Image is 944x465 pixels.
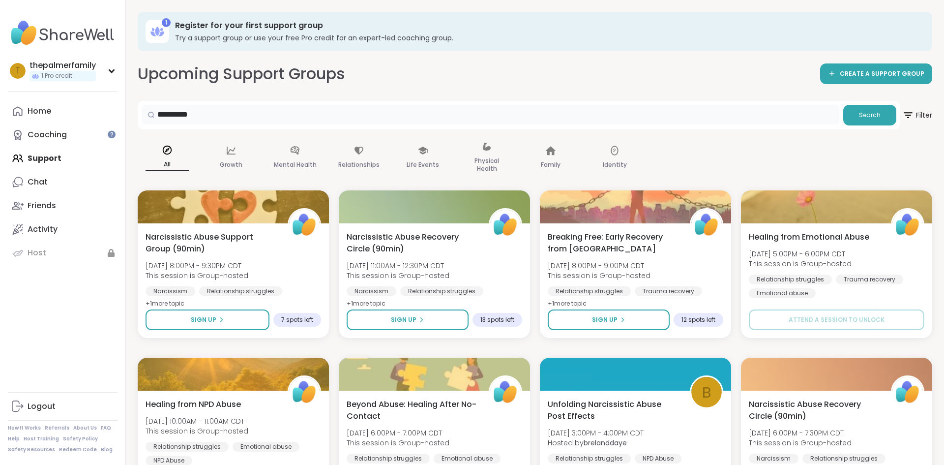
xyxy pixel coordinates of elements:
span: This session is Group-hosted [347,271,449,280]
img: ShareWell [490,210,521,240]
a: Redeem Code [59,446,97,453]
div: Host [28,248,46,258]
span: This session is Group-hosted [347,438,449,448]
span: This session is Group-hosted [548,271,650,280]
a: Blog [101,446,113,453]
span: Narcissistic Abuse Recovery Circle (90min) [347,231,478,255]
span: 13 spots left [480,316,514,324]
span: Sign Up [391,315,416,324]
p: Relationships [338,159,380,171]
a: Safety Policy [63,435,98,442]
div: Logout [28,401,56,412]
button: Sign Up [146,310,269,330]
span: 1 Pro credit [41,72,72,80]
span: [DATE] 8:00PM - 9:00PM CDT [548,261,650,271]
a: Safety Resources [8,446,55,453]
div: Narcissism [146,286,195,296]
a: About Us [73,425,97,432]
a: Home [8,99,118,123]
p: All [146,158,189,171]
p: Family [541,159,560,171]
div: NPD Abuse [635,454,681,464]
span: This session is Group-hosted [146,271,248,280]
div: 1 [162,18,171,27]
iframe: Spotlight [108,130,116,138]
span: [DATE] 10:00AM - 11:00AM CDT [146,416,248,426]
a: Activity [8,217,118,241]
div: thepalmerfamily [29,60,96,71]
span: Hosted by [548,438,644,448]
div: Activity [28,224,58,235]
span: Unfolding Narcissistic Abuse Post Effects [548,399,679,422]
b: brelanddaye [584,438,627,448]
img: ShareWell [289,210,320,240]
img: ShareWell Nav Logo [8,16,118,50]
span: [DATE] 8:00PM - 9:30PM CDT [146,261,248,271]
span: This session is Group-hosted [146,426,248,436]
div: Emotional abuse [434,454,501,464]
a: Host [8,241,118,265]
button: Sign Up [347,310,469,330]
a: Coaching [8,123,118,147]
p: Identity [603,159,627,171]
p: Mental Health [274,159,317,171]
span: 7 spots left [281,316,313,324]
span: Sign Up [592,315,618,324]
span: [DATE] 11:00AM - 12:30PM CDT [347,261,449,271]
h3: Register for your first support group [175,20,918,31]
p: Growth [220,159,242,171]
span: Sign Up [191,315,216,324]
span: [DATE] 6:00PM - 7:00PM CDT [347,428,449,438]
div: Friends [28,200,56,211]
a: FAQ [101,425,111,432]
div: Relationship struggles [400,286,483,296]
a: Logout [8,395,118,418]
span: Healing from NPD Abuse [146,399,241,410]
p: Life Events [407,159,439,171]
div: Emotional abuse [233,442,299,452]
div: Relationship struggles [199,286,282,296]
div: Relationship struggles [146,442,229,452]
a: Referrals [45,425,69,432]
div: Home [28,106,51,117]
div: Relationship struggles [548,286,631,296]
span: Narcissistic Abuse Support Group (90min) [146,231,277,255]
a: Chat [8,170,118,194]
h3: Try a support group or use your free Pro credit for an expert-led coaching group. [175,33,918,43]
div: Coaching [28,129,67,140]
button: Sign Up [548,310,670,330]
span: t [15,64,20,77]
div: Relationship struggles [548,454,631,464]
div: Trauma recovery [635,286,702,296]
a: How It Works [8,425,41,432]
h2: Upcoming Support Groups [138,63,345,85]
a: Host Training [24,435,59,442]
span: Breaking Free: Early Recovery from [GEOGRAPHIC_DATA] [548,231,679,255]
a: Help [8,435,20,442]
div: Relationship struggles [347,454,430,464]
span: Beyond Abuse: Healing After No-Contact [347,399,478,422]
img: ShareWell [289,377,320,407]
a: Friends [8,194,118,217]
div: Chat [28,177,48,187]
div: Narcissism [347,286,396,296]
span: [DATE] 3:00PM - 4:00PM CDT [548,428,644,438]
p: Physical Health [465,155,508,175]
img: ShareWell [490,377,521,407]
